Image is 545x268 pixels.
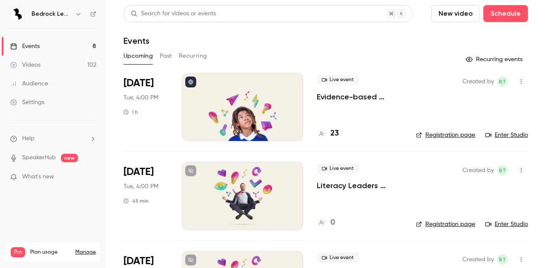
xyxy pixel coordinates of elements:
[123,182,158,191] span: Tue, 4:00 PM
[86,173,96,181] iframe: Noticeable Trigger
[317,128,339,139] a: 23
[179,49,207,63] button: Recurring
[22,172,54,181] span: What's new
[317,75,359,85] span: Live event
[123,36,149,46] h1: Events
[416,131,475,139] a: Registration page
[10,61,40,69] div: Videos
[10,134,96,143] li: help-dropdown-opener
[30,249,70,256] span: Plan usage
[75,249,96,256] a: Manage
[485,131,528,139] a: Enter Studio
[123,93,158,102] span: Tue, 4:00 PM
[123,197,149,204] div: 45 min
[11,247,25,257] span: Pro
[131,9,216,18] div: Search for videos or events
[10,98,44,107] div: Settings
[317,181,402,191] a: Literacy Leaders Programme: Reading
[123,165,154,179] span: [DATE]
[462,254,494,265] span: Created by
[11,7,24,21] img: Bedrock Learning
[160,49,172,63] button: Past
[10,79,48,88] div: Audience
[61,154,78,162] span: new
[317,92,402,102] a: Evidence-based approaches to reading, writing and language in 2025/26
[123,76,154,90] span: [DATE]
[497,76,508,87] span: Ben Triggs
[462,165,494,175] span: Created by
[123,254,154,268] span: [DATE]
[497,254,508,265] span: Ben Triggs
[317,217,335,229] a: 0
[10,42,40,51] div: Events
[123,162,168,230] div: Nov 4 Tue, 4:00 PM (Europe/London)
[22,134,34,143] span: Help
[499,254,506,265] span: BT
[483,5,528,22] button: Schedule
[330,128,339,139] h4: 23
[123,109,138,116] div: 1 h
[497,165,508,175] span: Ben Triggs
[123,73,168,141] div: Oct 7 Tue, 4:00 PM (Europe/London)
[123,49,153,63] button: Upcoming
[431,5,480,22] button: New video
[462,76,494,87] span: Created by
[416,220,475,229] a: Registration page
[22,153,56,162] a: SpeakerHub
[462,53,528,66] button: Recurring events
[330,217,335,229] h4: 0
[485,220,528,229] a: Enter Studio
[499,76,506,87] span: BT
[499,165,506,175] span: BT
[317,164,359,174] span: Live event
[32,10,72,18] h6: Bedrock Learning
[317,253,359,263] span: Live event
